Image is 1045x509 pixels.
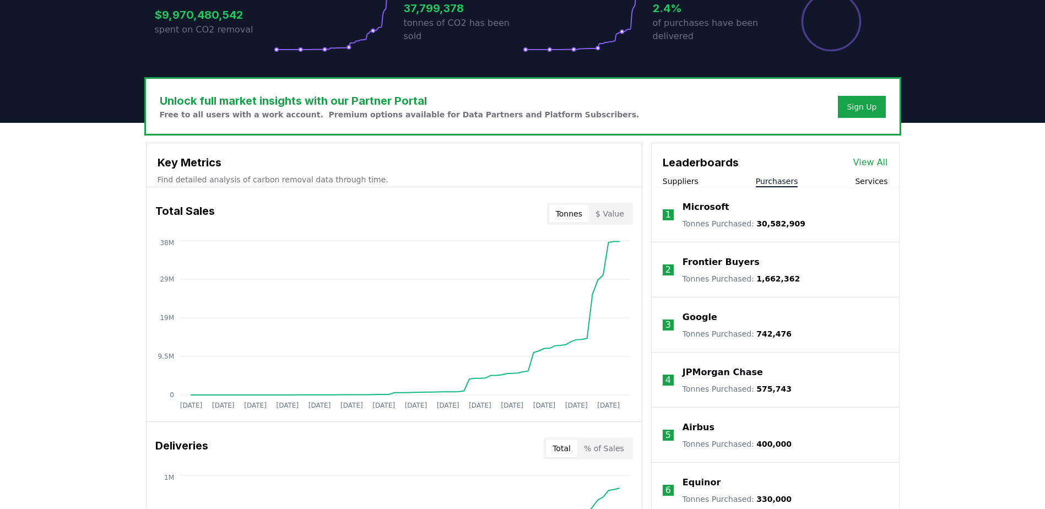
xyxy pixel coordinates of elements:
tspan: [DATE] [404,402,427,409]
span: 30,582,909 [756,219,805,228]
button: Tonnes [549,205,589,223]
p: 2 [665,263,671,277]
button: % of Sales [577,440,631,457]
span: 742,476 [756,329,792,338]
span: 330,000 [756,495,792,503]
button: $ Value [589,205,631,223]
tspan: 9.5M [158,353,174,360]
p: of purchases have been delivered [653,17,772,43]
a: Frontier Buyers [683,256,760,269]
tspan: [DATE] [340,402,363,409]
tspan: [DATE] [212,402,234,409]
tspan: [DATE] [244,402,267,409]
p: Tonnes Purchased : [683,328,792,339]
p: Tonnes Purchased : [683,438,792,450]
tspan: [DATE] [180,402,202,409]
h3: Leaderboards [663,154,739,171]
p: 1 [665,208,671,221]
tspan: [DATE] [308,402,331,409]
tspan: [DATE] [533,402,555,409]
button: Purchasers [756,176,798,187]
p: Tonnes Purchased : [683,494,792,505]
p: spent on CO2 removal [155,23,274,36]
button: Suppliers [663,176,699,187]
span: 400,000 [756,440,792,448]
p: Tonnes Purchased : [683,218,805,229]
tspan: 19M [160,314,174,322]
a: View All [853,156,888,169]
a: Equinor [683,476,721,489]
p: Free to all users with a work account. Premium options available for Data Partners and Platform S... [160,109,640,120]
a: Microsoft [683,201,729,214]
h3: Total Sales [155,203,215,225]
tspan: [DATE] [276,402,299,409]
p: Tonnes Purchased : [683,383,792,394]
tspan: [DATE] [469,402,491,409]
a: Airbus [683,421,714,434]
a: JPMorgan Chase [683,366,763,379]
p: 3 [665,318,671,332]
a: Sign Up [847,101,876,112]
button: Sign Up [838,96,885,118]
button: Services [855,176,887,187]
tspan: [DATE] [565,402,588,409]
tspan: [DATE] [372,402,395,409]
p: 5 [665,429,671,442]
tspan: 1M [164,474,174,481]
tspan: 38M [160,239,174,247]
p: Find detailed analysis of carbon removal data through time. [158,174,631,185]
h3: Deliveries [155,437,208,459]
span: 1,662,362 [756,274,800,283]
p: 6 [665,484,671,497]
a: Google [683,311,717,324]
h3: Key Metrics [158,154,631,171]
tspan: [DATE] [501,402,523,409]
tspan: 29M [160,275,174,283]
tspan: [DATE] [436,402,459,409]
p: Tonnes Purchased : [683,273,800,284]
p: 4 [665,373,671,387]
span: 575,743 [756,385,792,393]
tspan: 0 [170,391,174,399]
h3: Unlock full market insights with our Partner Portal [160,93,640,109]
h3: $9,970,480,542 [155,7,274,23]
p: tonnes of CO2 has been sold [404,17,523,43]
tspan: [DATE] [597,402,620,409]
button: Total [546,440,577,457]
